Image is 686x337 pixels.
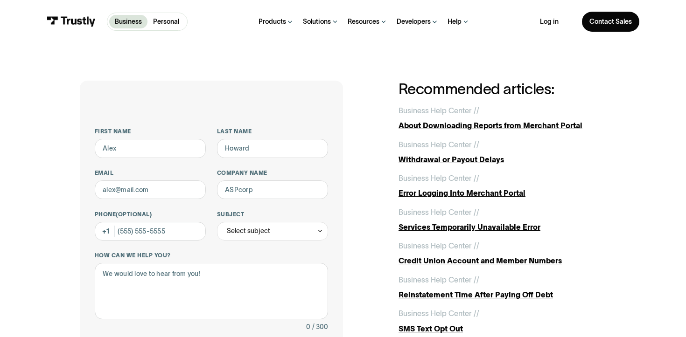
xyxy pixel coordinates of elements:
[217,139,328,158] input: Howard
[217,180,328,199] input: ASPcorp
[217,211,328,218] label: Subject
[476,139,479,150] div: /
[227,225,270,236] div: Select subject
[582,12,639,32] a: Contact Sales
[399,120,606,131] div: About Downloading Reports from Merchant Portal
[399,105,606,131] a: Business Help Center //About Downloading Reports from Merchant Portal
[397,17,431,26] div: Developers
[109,15,147,28] a: Business
[147,15,185,28] a: Personal
[95,128,206,135] label: First name
[306,321,310,332] div: 0
[540,17,559,26] a: Log in
[399,308,606,334] a: Business Help Center //SMS Text Opt Out
[399,154,606,165] div: Withdrawal or Payout Delays
[399,139,606,165] a: Business Help Center //Withdrawal or Payout Delays
[217,128,328,135] label: Last name
[399,274,476,285] div: Business Help Center /
[399,105,476,116] div: Business Help Center /
[399,221,606,233] div: Services Temporarily Unavailable Error
[95,180,206,199] input: alex@mail.com
[259,17,286,26] div: Products
[476,206,479,218] div: /
[95,139,206,158] input: Alex
[399,289,606,300] div: Reinstatement Time After Paying Off Debt
[399,172,476,184] div: Business Help Center /
[348,17,379,26] div: Resources
[153,17,179,27] p: Personal
[589,17,632,26] div: Contact Sales
[399,240,606,266] a: Business Help Center //Credit Union Account and Member Numbers
[115,17,142,27] p: Business
[448,17,462,26] div: Help
[476,240,479,251] div: /
[399,187,606,199] div: Error Logging Into Merchant Portal
[399,206,476,218] div: Business Help Center /
[476,105,479,116] div: /
[95,222,206,241] input: (555) 555-5555
[95,169,206,177] label: Email
[303,17,331,26] div: Solutions
[476,172,479,184] div: /
[95,252,328,259] label: How can we help you?
[217,169,328,177] label: Company name
[399,255,606,266] div: Credit Union Account and Member Numbers
[399,308,476,319] div: Business Help Center /
[116,211,152,217] span: (Optional)
[476,308,479,319] div: /
[476,274,479,285] div: /
[95,211,206,218] label: Phone
[47,16,96,27] img: Trustly Logo
[312,321,328,332] div: / 300
[399,206,606,233] a: Business Help Center //Services Temporarily Unavailable Error
[399,323,606,334] div: SMS Text Opt Out
[399,139,476,150] div: Business Help Center /
[399,81,606,97] h2: Recommended articles:
[399,240,476,251] div: Business Help Center /
[399,274,606,300] a: Business Help Center //Reinstatement Time After Paying Off Debt
[399,172,606,199] a: Business Help Center //Error Logging Into Merchant Portal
